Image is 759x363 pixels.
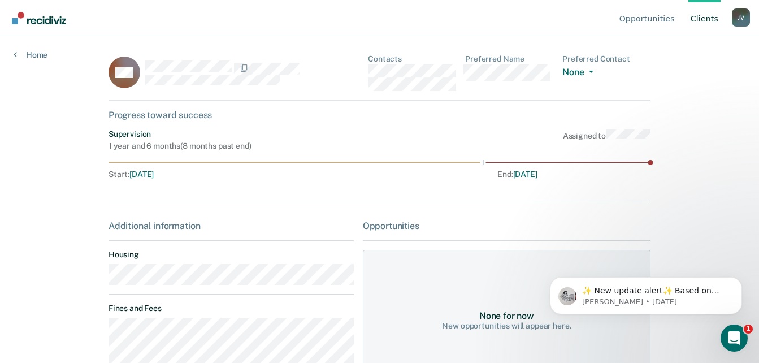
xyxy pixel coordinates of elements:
span: 1 [744,325,753,334]
span: [DATE] [513,170,537,179]
dt: Preferred Contact [562,54,650,64]
div: 1 year and 6 months ( 8 months past end ) [109,141,251,151]
div: Supervision [109,129,251,139]
div: None for now [479,310,534,321]
span: ✨ New update alert✨ Based on your feedback, we've made a few updates we wanted to share. 1. We ha... [49,33,194,256]
a: Home [14,50,47,60]
div: Start : [109,170,323,179]
div: Progress toward success [109,110,650,120]
button: None [562,67,597,80]
dt: Fines and Fees [109,304,354,313]
div: Additional information [109,221,354,231]
dt: Contacts [368,54,456,64]
div: End : [328,170,537,179]
div: Opportunities [363,221,650,231]
dt: Housing [109,250,354,260]
div: New opportunities will appear here. [442,321,571,331]
span: [DATE] [129,170,154,179]
dt: Preferred Name [465,54,553,64]
button: Profile dropdown button [732,8,750,27]
div: Assigned to [563,129,650,151]
div: J V [732,8,750,27]
img: Recidiviz [12,12,66,24]
iframe: Intercom notifications message [533,253,759,332]
p: Message from Kim, sent 4d ago [49,44,195,54]
iframe: Intercom live chat [721,325,748,352]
